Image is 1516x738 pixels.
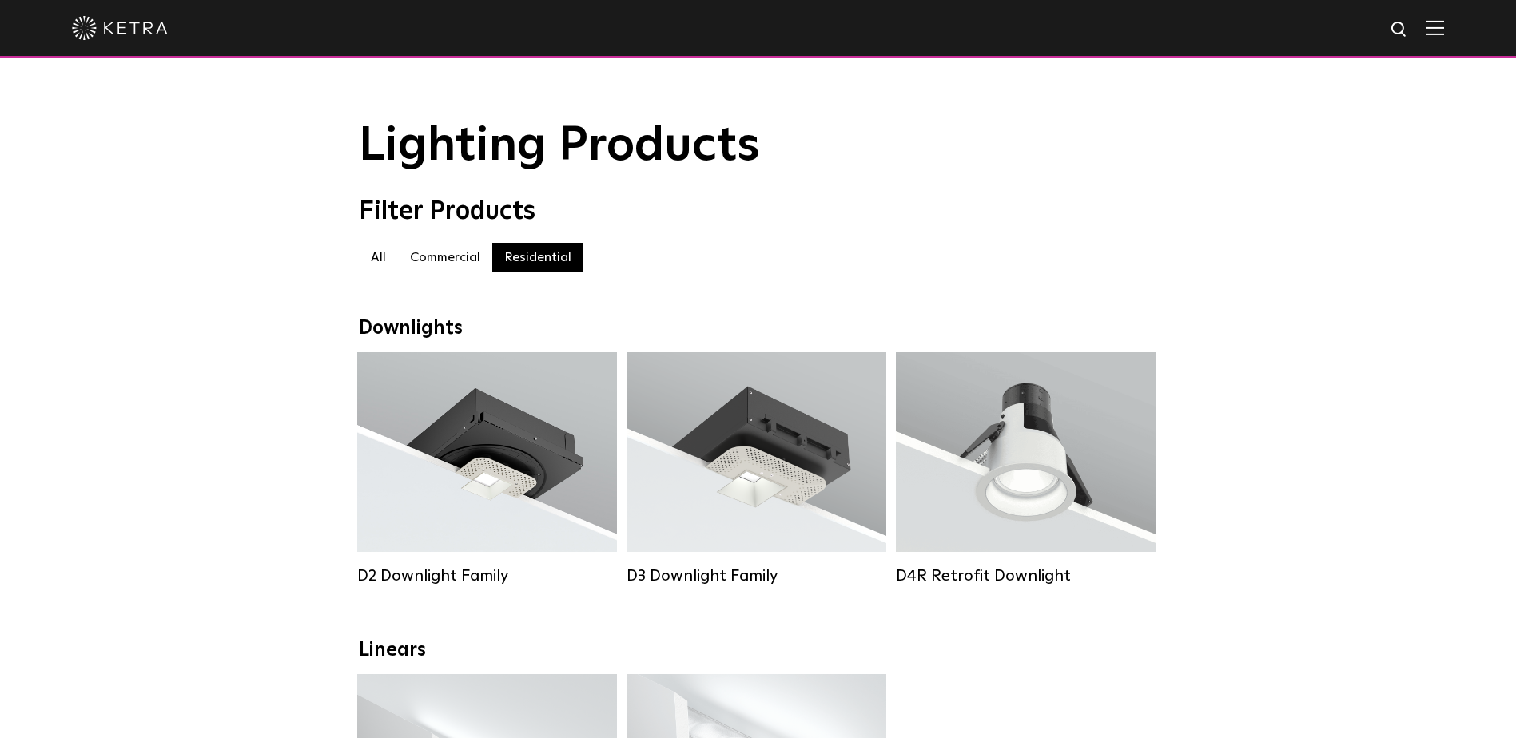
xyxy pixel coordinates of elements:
[359,317,1158,340] div: Downlights
[357,352,617,585] a: D2 Downlight Family Lumen Output:1200Colors:White / Black / Gloss Black / Silver / Bronze / Silve...
[357,566,617,585] div: D2 Downlight Family
[492,243,583,272] label: Residential
[896,352,1156,585] a: D4R Retrofit Downlight Lumen Output:800Colors:White / BlackBeam Angles:15° / 25° / 40° / 60°Watta...
[359,639,1158,662] div: Linears
[1390,20,1410,40] img: search icon
[359,196,1158,227] div: Filter Products
[72,16,168,40] img: ketra-logo-2019-white
[627,566,886,585] div: D3 Downlight Family
[359,122,760,170] span: Lighting Products
[359,243,398,272] label: All
[1426,20,1444,35] img: Hamburger%20Nav.svg
[896,566,1156,585] div: D4R Retrofit Downlight
[398,243,492,272] label: Commercial
[627,352,886,585] a: D3 Downlight Family Lumen Output:700 / 900 / 1100Colors:White / Black / Silver / Bronze / Paintab...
